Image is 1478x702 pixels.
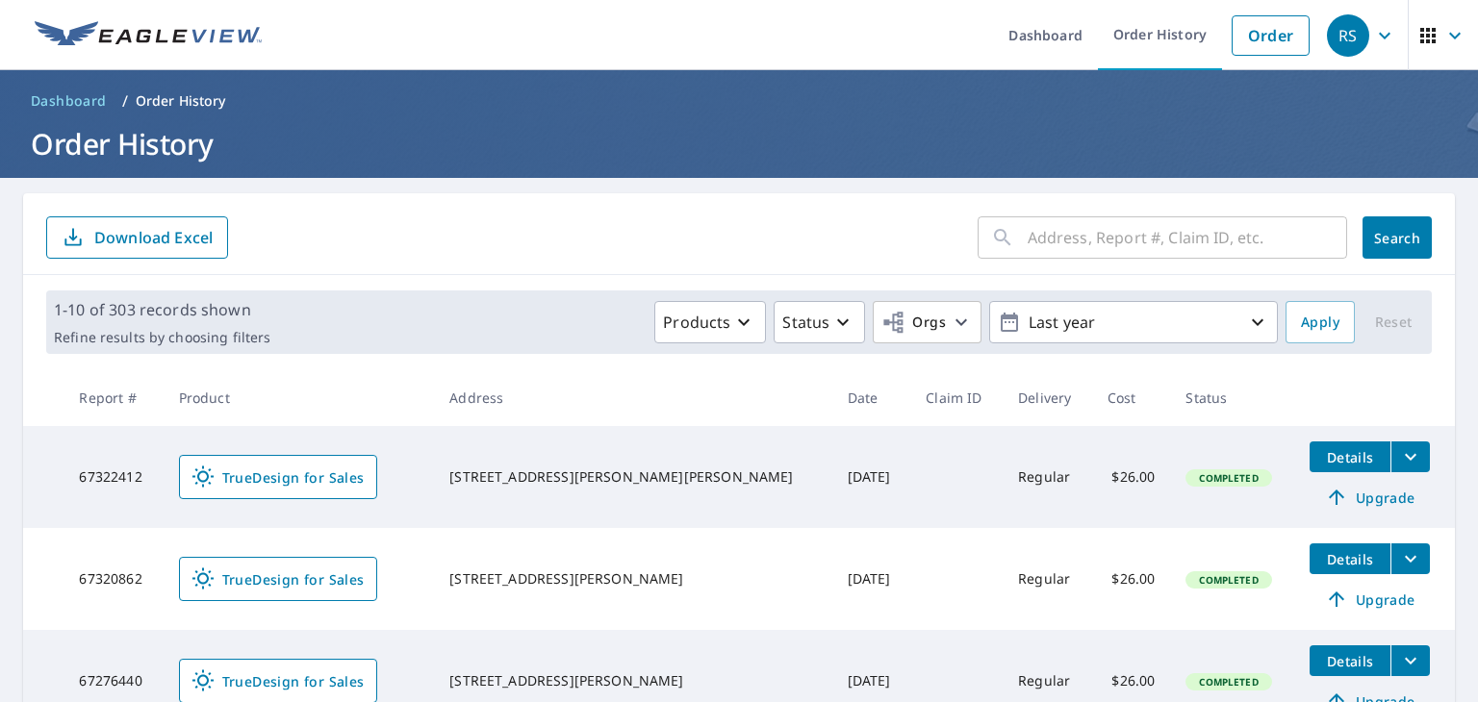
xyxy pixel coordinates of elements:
th: Delivery [1003,369,1092,426]
span: Completed [1187,675,1269,689]
p: Refine results by choosing filters [54,329,270,346]
button: filesDropdownBtn-67320862 [1390,543,1430,574]
span: Completed [1187,471,1269,485]
a: TrueDesign for Sales [179,557,377,601]
button: detailsBtn-67320862 [1310,543,1390,574]
span: Upgrade [1321,486,1418,509]
button: filesDropdownBtn-67276440 [1390,645,1430,676]
p: Order History [136,91,226,111]
span: Orgs [881,311,946,335]
button: Last year [989,301,1278,343]
button: Apply [1286,301,1355,343]
img: EV Logo [35,21,262,50]
span: Apply [1301,311,1339,335]
th: Status [1170,369,1294,426]
p: Products [663,311,730,334]
td: Regular [1003,528,1092,630]
p: 1-10 of 303 records shown [54,298,270,321]
td: [DATE] [832,426,911,528]
th: Date [832,369,911,426]
button: Search [1363,216,1432,259]
p: Status [782,311,829,334]
td: [DATE] [832,528,911,630]
button: Orgs [873,301,981,343]
a: Upgrade [1310,482,1430,513]
div: RS [1327,14,1369,57]
input: Address, Report #, Claim ID, etc. [1028,211,1347,264]
td: 67322412 [64,426,163,528]
button: detailsBtn-67276440 [1310,645,1390,676]
button: filesDropdownBtn-67322412 [1390,441,1430,472]
a: Upgrade [1310,584,1430,614]
button: Download Excel [46,216,228,259]
th: Report # [64,369,163,426]
a: Dashboard [23,86,115,116]
a: Order [1232,15,1310,56]
li: / [122,89,128,113]
div: [STREET_ADDRESS][PERSON_NAME] [449,671,816,690]
nav: breadcrumb [23,86,1455,116]
span: Details [1321,448,1379,466]
p: Last year [1021,306,1246,339]
th: Address [434,369,831,426]
td: $26.00 [1092,426,1171,528]
p: Download Excel [94,227,213,248]
span: Details [1321,550,1379,568]
th: Claim ID [910,369,1003,426]
span: Dashboard [31,91,107,111]
a: TrueDesign for Sales [179,455,377,499]
button: Status [774,301,865,343]
th: Product [164,369,435,426]
button: detailsBtn-67322412 [1310,441,1390,472]
div: [STREET_ADDRESS][PERSON_NAME] [449,569,816,589]
span: Details [1321,652,1379,670]
h1: Order History [23,124,1455,163]
span: TrueDesign for Sales [191,567,365,590]
th: Cost [1092,369,1171,426]
div: [STREET_ADDRESS][PERSON_NAME][PERSON_NAME] [449,467,816,487]
td: Regular [1003,426,1092,528]
span: Search [1378,229,1416,247]
span: TrueDesign for Sales [191,465,365,489]
td: $26.00 [1092,528,1171,630]
button: Products [654,301,766,343]
span: Upgrade [1321,588,1418,611]
span: TrueDesign for Sales [191,669,365,692]
span: Completed [1187,573,1269,587]
td: 67320862 [64,528,163,630]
